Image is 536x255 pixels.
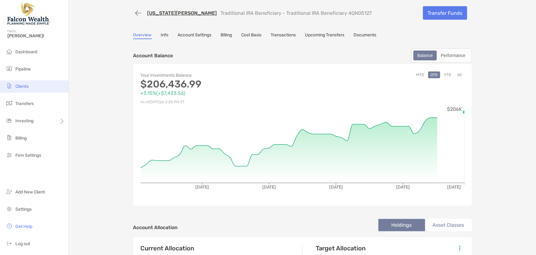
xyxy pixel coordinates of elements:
[15,101,34,106] span: Transfers
[7,2,50,25] img: Falcon Wealth Planning Logo
[455,71,464,78] button: All
[6,65,13,72] img: pipeline icon
[221,32,232,39] a: Billing
[195,184,209,190] tspan: [DATE]
[6,240,13,247] img: logout icon
[414,71,427,78] button: MTD
[221,10,372,16] p: Traditional IRA Beneficiary - Traditional IRA Beneficiary 4QN05127
[6,188,13,195] img: add_new_client icon
[147,10,217,16] a: [US_STATE][PERSON_NAME]
[437,51,469,60] div: Performance
[6,82,13,90] img: clients icon
[15,118,33,123] span: Investing
[133,32,152,39] a: Overview
[141,80,303,88] p: $206,436.99
[6,99,13,107] img: transfers icon
[316,245,366,252] h4: Target Allocation
[15,224,32,229] span: Get Help
[6,151,13,159] img: firm-settings icon
[15,241,30,246] span: Log out
[442,71,454,78] button: YTD
[271,32,296,39] a: Transactions
[7,33,65,38] span: [PERSON_NAME]!
[141,98,303,106] p: As of [DATE] at 2:30 PM ET
[241,32,262,39] a: Cost Basis
[428,71,440,78] button: QTD
[141,89,303,97] p: +3.15% ( +$7,433.56 )
[141,245,194,252] h4: Current Allocation
[15,189,45,195] span: Add New Client
[6,134,13,141] img: billing icon
[447,106,462,112] tspan: $206K
[141,71,303,79] p: Your Investments Balance
[396,184,410,190] tspan: [DATE]
[423,6,467,20] a: Transfer Funds
[447,184,461,190] tspan: [DATE]
[6,222,13,230] img: get-help icon
[354,32,377,39] a: Documents
[305,32,345,39] a: Upcoming Transfers
[459,245,460,251] img: Icon List Menu
[15,49,37,55] span: Dashboard
[178,32,212,39] a: Account Settings
[329,184,343,190] tspan: [DATE]
[6,117,13,124] img: investing icon
[262,184,276,190] tspan: [DATE]
[15,84,29,89] span: Clients
[161,32,169,39] a: Info
[15,136,27,141] span: Billing
[15,153,41,158] span: Firm Settings
[133,52,173,59] p: Account Balance
[425,219,472,231] li: Asset Classes
[6,48,13,55] img: dashboard icon
[15,67,31,72] span: Pipeline
[411,48,472,63] div: segmented control
[15,207,32,212] span: Settings
[378,219,425,231] li: Holdings
[6,205,13,212] img: settings icon
[133,225,178,230] h4: Account Allocation
[414,51,436,60] div: Balance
